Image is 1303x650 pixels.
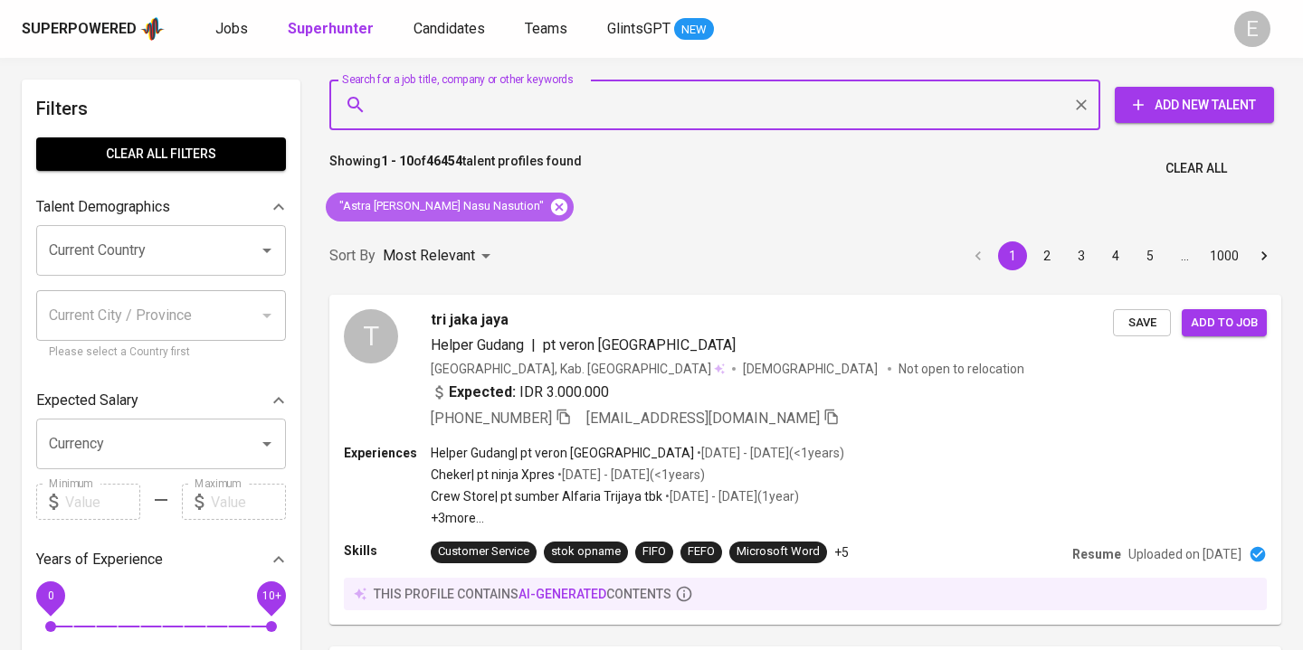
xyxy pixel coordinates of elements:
[1032,241,1061,270] button: Go to page 2
[36,137,286,171] button: Clear All filters
[374,585,671,603] p: this profile contains contents
[36,189,286,225] div: Talent Demographics
[426,154,462,168] b: 46454
[383,240,497,273] div: Most Relevant
[431,309,509,331] span: tri jaka jaya
[531,334,536,356] span: |
[326,193,574,221] div: "Astra [PERSON_NAME] Nasu Nasution"
[329,152,582,185] p: Showing of talent profiles found
[1158,152,1234,185] button: Clear All
[383,245,475,267] p: Most Relevant
[254,431,280,457] button: Open
[431,487,662,505] p: Crew Store | pt sumber Alfaria Trijaya tbk
[65,484,140,520] input: Value
[525,20,567,37] span: Teams
[47,589,53,602] span: 0
[607,20,671,37] span: GlintsGPT
[449,382,516,403] b: Expected:
[431,410,552,427] span: [PHONE_NUMBER]
[288,18,377,41] a: Superhunter
[140,15,165,42] img: app logo
[1250,241,1279,270] button: Go to next page
[518,587,606,601] span: AI-generated
[998,241,1027,270] button: page 1
[262,589,281,602] span: 10+
[1069,92,1094,118] button: Clear
[642,543,666,561] div: FIFO
[1165,157,1227,180] span: Clear All
[1191,313,1258,334] span: Add to job
[36,549,163,570] p: Years of Experience
[254,238,280,263] button: Open
[36,94,286,123] h6: Filters
[431,466,555,484] p: Cheker | pt ninja Xpres
[36,390,138,411] p: Expected Salary
[961,241,1281,270] nav: pagination navigation
[525,18,571,41] a: Teams
[431,444,694,462] p: Helper Gudang | pt veron [GEOGRAPHIC_DATA]
[1072,545,1121,563] p: Resume
[414,20,485,37] span: Candidates
[1113,309,1171,337] button: Save
[899,360,1024,378] p: Not open to relocation
[1128,545,1241,563] p: Uploaded on [DATE]
[431,509,844,527] p: +3 more ...
[22,15,165,42] a: Superpoweredapp logo
[381,154,414,168] b: 1 - 10
[1136,241,1165,270] button: Go to page 5
[607,18,714,41] a: GlintsGPT NEW
[688,543,715,561] div: FEFO
[1129,94,1260,117] span: Add New Talent
[431,382,609,403] div: IDR 3.000.000
[211,484,286,520] input: Value
[694,444,844,462] p: • [DATE] - [DATE] ( <1 years )
[431,360,725,378] div: [GEOGRAPHIC_DATA], Kab. [GEOGRAPHIC_DATA]
[329,295,1281,625] a: Ttri jaka jayaHelper Gudang|pt veron [GEOGRAPHIC_DATA][GEOGRAPHIC_DATA], Kab. [GEOGRAPHIC_DATA][D...
[344,444,431,462] p: Experiences
[329,245,376,267] p: Sort By
[551,543,621,561] div: stok opname
[215,18,252,41] a: Jobs
[743,360,880,378] span: [DEMOGRAPHIC_DATA]
[543,336,736,353] span: pt veron [GEOGRAPHIC_DATA]
[414,18,489,41] a: Candidates
[1115,87,1274,123] button: Add New Talent
[36,196,170,218] p: Talent Demographics
[555,466,705,484] p: • [DATE] - [DATE] ( <1 years )
[834,543,849,561] p: +5
[438,543,529,561] div: Customer Service
[1067,241,1096,270] button: Go to page 3
[586,410,820,427] span: [EMAIL_ADDRESS][DOMAIN_NAME]
[1234,11,1270,47] div: E
[36,382,286,419] div: Expected Salary
[344,309,398,363] div: T
[22,19,137,40] div: Superpowered
[1122,313,1162,334] span: Save
[36,542,286,578] div: Years of Experience
[1101,241,1130,270] button: Go to page 4
[737,543,820,561] div: Microsoft Word
[326,198,555,215] span: "Astra [PERSON_NAME] Nasu Nasution"
[344,542,431,560] p: Skills
[49,344,273,362] p: Please select a Country first
[1182,309,1267,337] button: Add to job
[431,336,524,353] span: Helper Gudang
[215,20,248,37] span: Jobs
[674,21,714,39] span: NEW
[1170,247,1199,265] div: …
[288,20,374,37] b: Superhunter
[662,487,799,505] p: • [DATE] - [DATE] ( 1 year )
[1204,241,1244,270] button: Go to page 1000
[51,143,271,165] span: Clear All filters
